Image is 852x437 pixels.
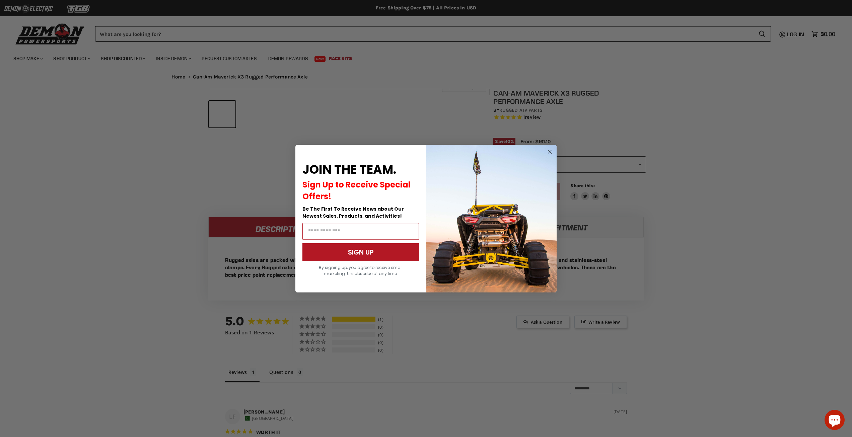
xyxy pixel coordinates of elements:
span: Be The First To Receive News about Our Newest Sales, Products, and Activities! [302,206,404,219]
span: Sign Up to Receive Special Offers! [302,179,411,202]
span: By signing up, you agree to receive email marketing. Unsubscribe at any time. [319,265,403,276]
button: SIGN UP [302,243,419,261]
button: Close dialog [546,148,554,156]
span: JOIN THE TEAM. [302,161,396,178]
input: Email Address [302,223,419,240]
inbox-online-store-chat: Shopify online store chat [823,410,847,432]
img: a9095488-b6e7-41ba-879d-588abfab540b.jpeg [426,145,557,292]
